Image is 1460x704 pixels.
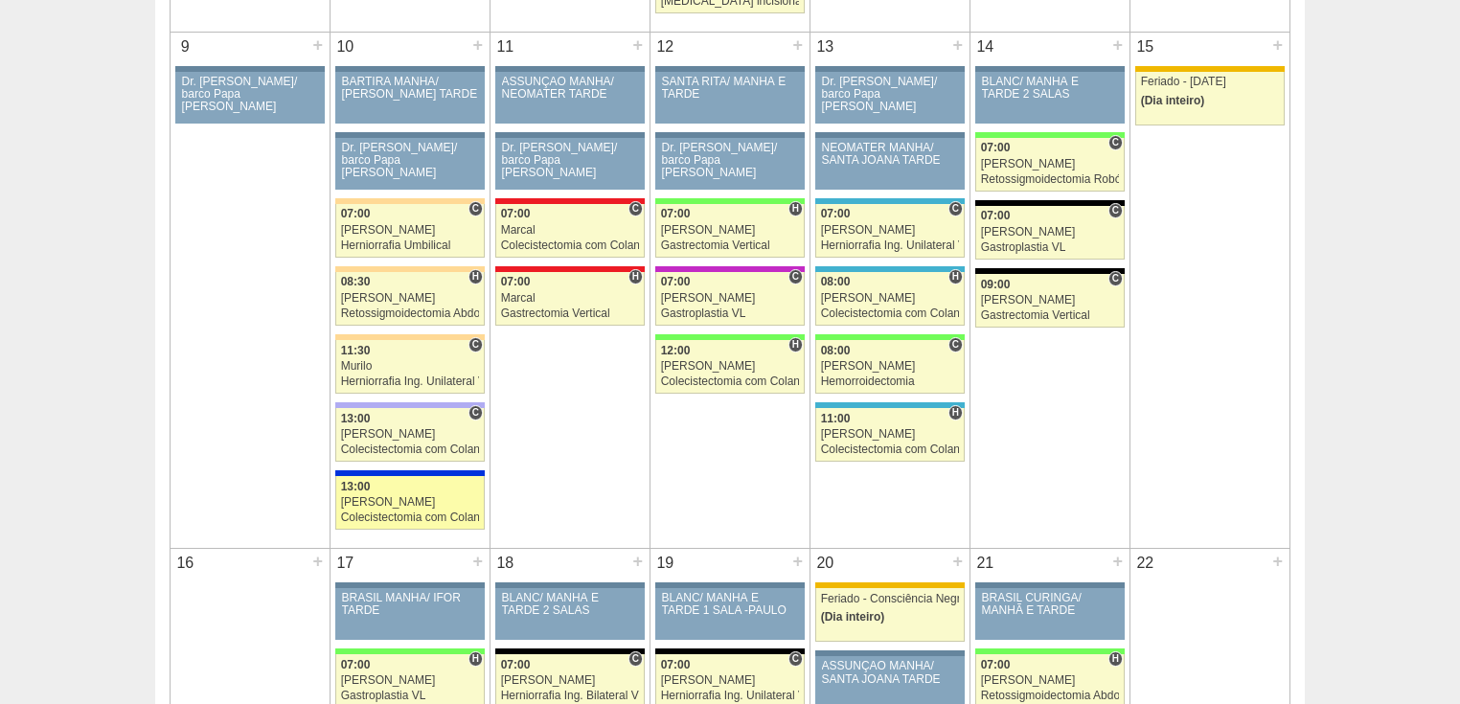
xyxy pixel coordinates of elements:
[501,307,640,320] div: Gastrectomia Vertical
[789,33,806,57] div: +
[341,360,480,373] div: Murilo
[1108,271,1123,286] span: Consultório
[341,307,480,320] div: Retossigmoidectomia Abdominal
[469,33,486,57] div: +
[822,142,959,167] div: NEOMATER MANHÃ/ SANTA JOANA TARDE
[341,658,371,671] span: 07:00
[341,443,480,456] div: Colecistectomia com Colangiografia VL
[821,344,851,357] span: 08:00
[815,408,965,462] a: H 11:00 [PERSON_NAME] Colecistectomia com Colangiografia VL
[981,158,1120,170] div: [PERSON_NAME]
[1109,33,1126,57] div: +
[975,72,1125,124] a: BLANC/ MANHÃ E TARDE 2 SALAS
[628,651,643,667] span: Consultório
[975,206,1125,260] a: C 07:00 [PERSON_NAME] Gastroplastia VL
[982,592,1119,617] div: BRASIL CURINGA/ MANHÃ E TARDE
[335,272,485,326] a: H 08:30 [PERSON_NAME] Retossigmoidectomia Abdominal
[335,198,485,204] div: Key: Bartira
[1130,549,1160,578] div: 22
[662,142,799,180] div: Dr. [PERSON_NAME]/ barco Papa [PERSON_NAME]
[495,582,645,588] div: Key: Aviso
[1135,72,1285,125] a: Feriado - [DATE] (Dia inteiro)
[502,142,639,180] div: Dr. [PERSON_NAME]/ barco Papa [PERSON_NAME]
[1141,76,1280,88] div: Feriado - [DATE]
[975,268,1125,274] div: Key: Blanc
[501,658,531,671] span: 07:00
[815,204,965,258] a: C 07:00 [PERSON_NAME] Herniorrafia Ing. Unilateral VL
[655,266,805,272] div: Key: Maria Braido
[655,132,805,138] div: Key: Aviso
[815,132,965,138] div: Key: Aviso
[341,344,371,357] span: 11:30
[495,648,645,654] div: Key: Blanc
[468,337,483,352] span: Consultório
[1108,651,1123,667] span: Hospital
[175,72,325,124] a: Dr. [PERSON_NAME]/ barco Papa [PERSON_NAME]
[331,549,360,578] div: 17
[1130,33,1160,61] div: 15
[1108,203,1123,218] span: Consultório
[815,266,965,272] div: Key: Neomater
[335,340,485,394] a: C 11:30 Murilo Herniorrafia Ing. Unilateral VL
[335,588,485,640] a: BRASIL MANHÃ/ IFOR TARDE
[655,272,805,326] a: C 07:00 [PERSON_NAME] Gastroplastia VL
[1135,66,1285,72] div: Key: Feriado
[335,334,485,340] div: Key: Bartira
[490,549,520,578] div: 18
[501,674,640,687] div: [PERSON_NAME]
[815,272,965,326] a: H 08:00 [PERSON_NAME] Colecistectomia com Colangiografia VL
[788,269,803,284] span: Consultório
[341,511,480,524] div: Colecistectomia com Colangiografia VL
[815,340,965,394] a: C 08:00 [PERSON_NAME] Hemorroidectomia
[335,408,485,462] a: C 13:00 [PERSON_NAME] Colecistectomia com Colangiografia VL
[175,66,325,72] div: Key: Aviso
[341,412,371,425] span: 13:00
[981,226,1120,238] div: [PERSON_NAME]
[335,402,485,408] div: Key: Christóvão da Gama
[661,224,800,237] div: [PERSON_NAME]
[495,132,645,138] div: Key: Aviso
[661,375,800,388] div: Colecistectomia com Colangiografia VL
[335,132,485,138] div: Key: Aviso
[975,648,1125,654] div: Key: Brasil
[502,592,639,617] div: BLANC/ MANHÃ E TARDE 2 SALAS
[1108,135,1123,150] span: Consultório
[182,76,319,114] div: Dr. [PERSON_NAME]/ barco Papa [PERSON_NAME]
[1109,549,1126,574] div: +
[655,204,805,258] a: H 07:00 [PERSON_NAME] Gastrectomia Vertical
[628,201,643,216] span: Consultório
[815,402,965,408] div: Key: Neomater
[981,674,1120,687] div: [PERSON_NAME]
[490,33,520,61] div: 11
[335,266,485,272] div: Key: Bartira
[948,269,963,284] span: Hospital
[821,360,960,373] div: [PERSON_NAME]
[948,405,963,420] span: Hospital
[815,334,965,340] div: Key: Brasil
[821,275,851,288] span: 08:00
[341,292,480,305] div: [PERSON_NAME]
[662,592,799,617] div: BLANC/ MANHÃ E TARDE 1 SALA -PAULO
[815,650,965,656] div: Key: Aviso
[501,224,640,237] div: Marcal
[661,307,800,320] div: Gastroplastia VL
[815,66,965,72] div: Key: Aviso
[661,239,800,252] div: Gastrectomia Vertical
[628,269,643,284] span: Hospital
[501,239,640,252] div: Colecistectomia com Colangiografia VL
[975,132,1125,138] div: Key: Brasil
[949,549,966,574] div: +
[821,239,960,252] div: Herniorrafia Ing. Unilateral VL
[650,33,680,61] div: 12
[341,224,480,237] div: [PERSON_NAME]
[975,200,1125,206] div: Key: Blanc
[981,294,1120,307] div: [PERSON_NAME]
[661,658,691,671] span: 07:00
[949,33,966,57] div: +
[655,588,805,640] a: BLANC/ MANHÃ E TARDE 1 SALA -PAULO
[975,274,1125,328] a: C 09:00 [PERSON_NAME] Gastrectomia Vertical
[815,198,965,204] div: Key: Neomater
[341,674,480,687] div: [PERSON_NAME]
[655,334,805,340] div: Key: Brasil
[629,33,646,57] div: +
